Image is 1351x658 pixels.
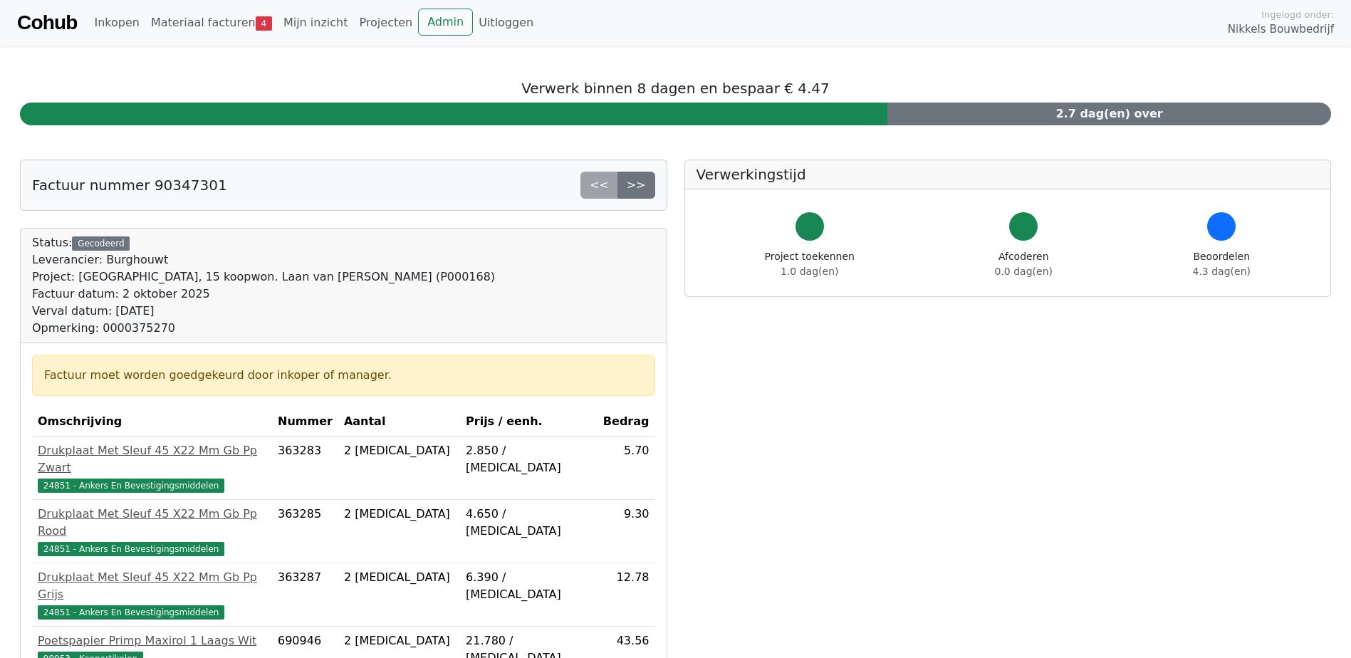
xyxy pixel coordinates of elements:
div: Verval datum: [DATE] [32,303,495,320]
div: 2 [MEDICAL_DATA] [344,442,454,459]
a: Drukplaat Met Sleuf 45 X22 Mm Gb Pp Zwart24851 - Ankers En Bevestigingsmiddelen [38,442,266,493]
span: 0.0 dag(en) [995,266,1053,277]
div: 2 [MEDICAL_DATA] [344,632,454,649]
a: Mijn inzicht [278,9,354,37]
th: Prijs / eenh. [460,407,598,437]
span: 4.3 dag(en) [1193,266,1251,277]
div: Project toekennen [765,249,855,279]
td: 363287 [272,563,338,627]
div: 2.850 / [MEDICAL_DATA] [466,442,592,476]
div: Drukplaat Met Sleuf 45 X22 Mm Gb Pp Zwart [38,442,266,476]
div: Poetspapier Primp Maxirol 1 Laags Wit [38,632,266,649]
a: >> [617,172,655,199]
span: Nikkels Bouwbedrijf [1228,21,1334,38]
a: Uitloggen [473,9,539,37]
a: Inkopen [88,9,145,37]
span: 4 [256,16,272,31]
span: 24851 - Ankers En Bevestigingsmiddelen [38,605,224,620]
div: Beoordelen [1193,249,1251,279]
div: Project: [GEOGRAPHIC_DATA], 15 koopwon. Laan van [PERSON_NAME] (P000168) [32,268,495,286]
div: Factuur moet worden goedgekeurd door inkoper of manager. [44,367,643,384]
h5: Verwerkingstijd [697,166,1320,183]
div: Afcoderen [995,249,1053,279]
a: Cohub [17,6,77,40]
th: Omschrijving [32,407,272,437]
div: Drukplaat Met Sleuf 45 X22 Mm Gb Pp Grijs [38,569,266,603]
div: Drukplaat Met Sleuf 45 X22 Mm Gb Pp Rood [38,506,266,540]
h5: Verwerk binnen 8 dagen en bespaar € 4.47 [20,80,1331,97]
a: Materiaal facturen4 [145,9,278,37]
td: 12.78 [598,563,655,627]
div: 6.390 / [MEDICAL_DATA] [466,569,592,603]
th: Aantal [338,407,460,437]
div: Opmerking: 0000375270 [32,320,495,337]
td: 363285 [272,500,338,563]
div: Status: [32,234,495,337]
span: 24851 - Ankers En Bevestigingsmiddelen [38,542,224,556]
div: Gecodeerd [72,236,130,251]
td: 363283 [272,437,338,500]
div: 2 [MEDICAL_DATA] [344,506,454,523]
td: 5.70 [598,437,655,500]
a: Admin [418,9,473,36]
span: 1.0 dag(en) [781,266,838,277]
div: 2 [MEDICAL_DATA] [344,569,454,586]
div: Factuur datum: 2 oktober 2025 [32,286,495,303]
a: Projecten [353,9,418,37]
span: 24851 - Ankers En Bevestigingsmiddelen [38,479,224,493]
span: Ingelogd onder: [1261,8,1334,21]
a: Drukplaat Met Sleuf 45 X22 Mm Gb Pp Rood24851 - Ankers En Bevestigingsmiddelen [38,506,266,557]
th: Nummer [272,407,338,437]
div: Leverancier: Burghouwt [32,251,495,268]
th: Bedrag [598,407,655,437]
div: 2.7 dag(en) over [887,103,1331,125]
h5: Factuur nummer 90347301 [32,177,227,194]
a: Drukplaat Met Sleuf 45 X22 Mm Gb Pp Grijs24851 - Ankers En Bevestigingsmiddelen [38,569,266,620]
div: 4.650 / [MEDICAL_DATA] [466,506,592,540]
td: 9.30 [598,500,655,563]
